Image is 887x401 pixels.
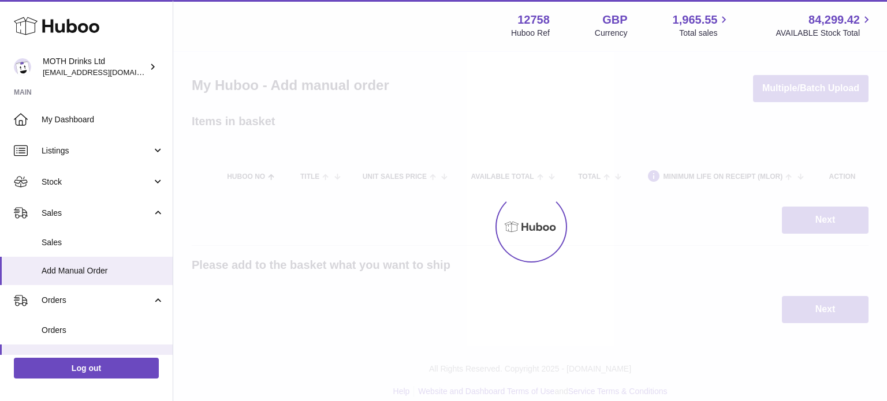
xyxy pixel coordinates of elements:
[42,325,164,336] span: Orders
[42,295,152,306] span: Orders
[42,353,164,364] span: Add Manual Order
[808,12,860,28] span: 84,299.42
[679,28,731,39] span: Total sales
[776,12,873,39] a: 84,299.42 AVAILABLE Stock Total
[43,56,147,78] div: MOTH Drinks Ltd
[42,177,152,188] span: Stock
[43,68,170,77] span: [EMAIL_ADDRESS][DOMAIN_NAME]
[673,12,718,28] span: 1,965.55
[517,12,550,28] strong: 12758
[42,265,164,276] span: Add Manual Order
[42,145,152,156] span: Listings
[602,12,627,28] strong: GBP
[42,237,164,248] span: Sales
[42,114,164,125] span: My Dashboard
[776,28,873,39] span: AVAILABLE Stock Total
[14,58,31,76] img: orders@mothdrinks.com
[595,28,628,39] div: Currency
[673,12,731,39] a: 1,965.55 Total sales
[511,28,550,39] div: Huboo Ref
[42,208,152,219] span: Sales
[14,358,159,378] a: Log out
